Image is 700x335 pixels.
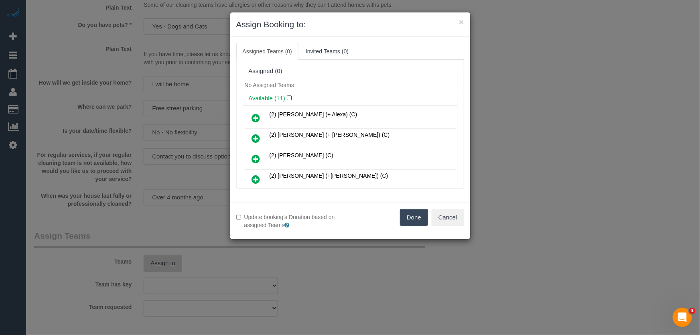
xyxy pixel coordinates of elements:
[245,82,294,88] span: No Assigned Teams
[236,215,241,220] input: Update booking's Duration based on assigned Teams
[270,173,388,179] span: (2) [PERSON_NAME] (+[PERSON_NAME]) (C)
[236,18,464,30] h3: Assign Booking to:
[270,111,357,118] span: (2) [PERSON_NAME] (+ Alexa) (C)
[400,209,428,226] button: Done
[236,43,298,60] a: Assigned Teams (0)
[249,68,452,75] div: Assigned (0)
[270,132,390,138] span: (2) [PERSON_NAME] (+ [PERSON_NAME]) (C)
[689,308,696,314] span: 3
[432,209,464,226] button: Cancel
[236,213,344,229] label: Update booking's Duration based on assigned Teams
[270,152,333,158] span: (2) [PERSON_NAME] (C)
[299,43,355,60] a: Invited Teams (0)
[459,18,464,26] button: ×
[249,95,452,102] h4: Available (11)
[673,308,692,327] iframe: Intercom live chat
